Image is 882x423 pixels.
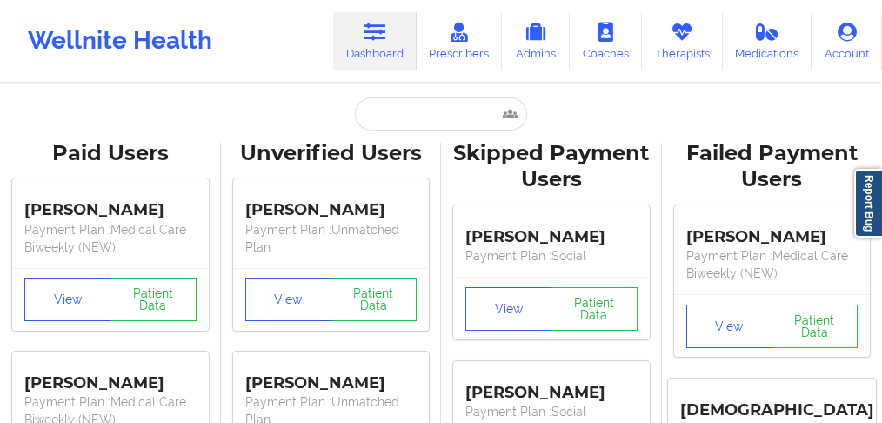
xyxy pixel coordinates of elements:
[465,287,551,331] button: View
[245,360,418,393] div: [PERSON_NAME]
[465,403,638,420] p: Payment Plan : Social
[333,12,417,70] a: Dashboard
[24,221,197,256] p: Payment Plan : Medical Care Biweekly (NEW)
[24,360,197,393] div: [PERSON_NAME]
[686,214,859,247] div: [PERSON_NAME]
[502,12,570,70] a: Admins
[686,247,859,282] p: Payment Plan : Medical Care Biweekly (NEW)
[465,370,638,403] div: [PERSON_NAME]
[417,12,503,70] a: Prescribers
[24,278,110,321] button: View
[642,12,723,70] a: Therapists
[233,140,430,167] div: Unverified Users
[465,247,638,265] p: Payment Plan : Social
[570,12,642,70] a: Coaches
[110,278,196,321] button: Patient Data
[24,188,197,221] div: [PERSON_NAME]
[723,12,812,70] a: Medications
[812,12,882,70] a: Account
[551,287,637,331] button: Patient Data
[772,305,858,348] button: Patient Data
[245,278,331,321] button: View
[245,188,418,221] div: [PERSON_NAME]
[465,214,638,247] div: [PERSON_NAME]
[331,278,417,321] button: Patient Data
[245,221,418,256] p: Payment Plan : Unmatched Plan
[674,140,871,194] div: Failed Payment Users
[686,305,772,348] button: View
[12,140,209,167] div: Paid Users
[854,169,882,238] a: Report Bug
[453,140,650,194] div: Skipped Payment Users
